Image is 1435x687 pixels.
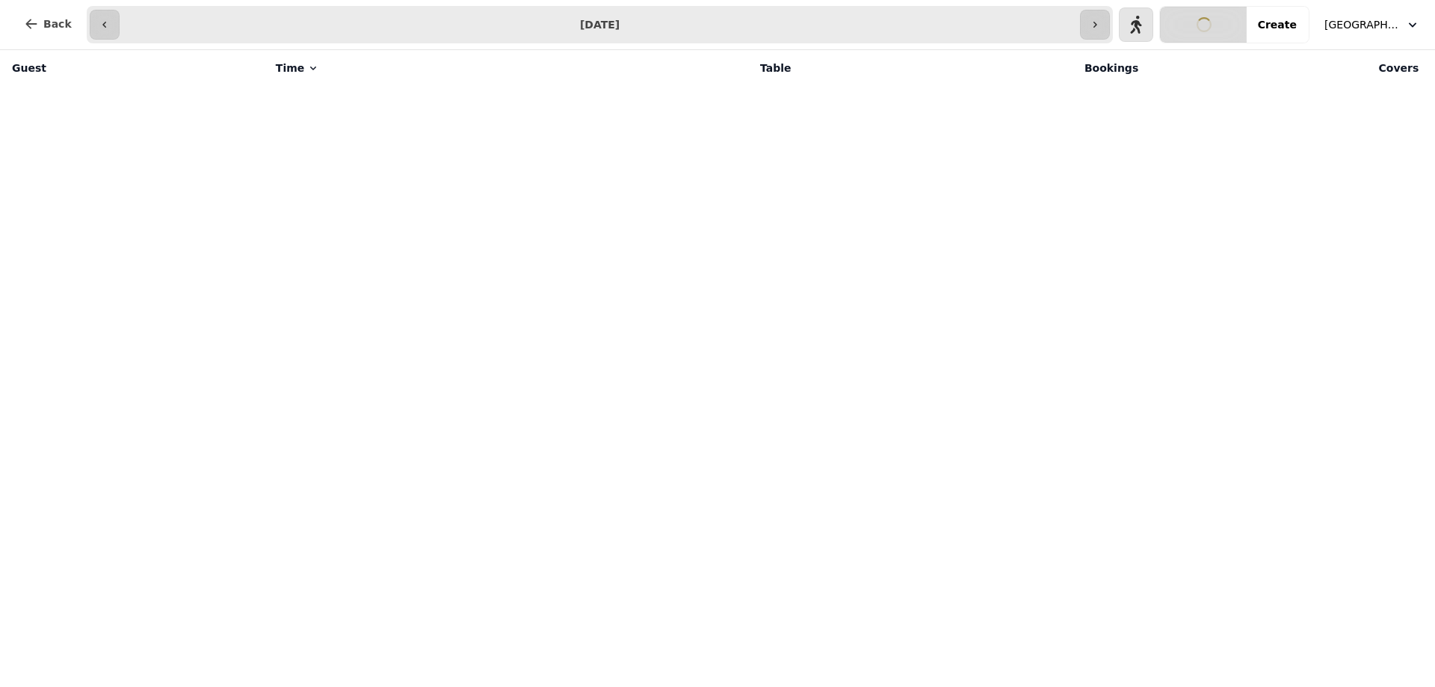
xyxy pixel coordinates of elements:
[1315,11,1429,38] button: [GEOGRAPHIC_DATA], [GEOGRAPHIC_DATA]
[276,61,304,76] span: Time
[564,50,800,86] th: Table
[276,61,319,76] button: Time
[1324,17,1399,32] span: [GEOGRAPHIC_DATA], [GEOGRAPHIC_DATA]
[800,50,1148,86] th: Bookings
[1147,50,1428,86] th: Covers
[1246,7,1309,43] button: Create
[1258,19,1297,30] span: Create
[12,6,84,42] button: Back
[43,19,72,29] span: Back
